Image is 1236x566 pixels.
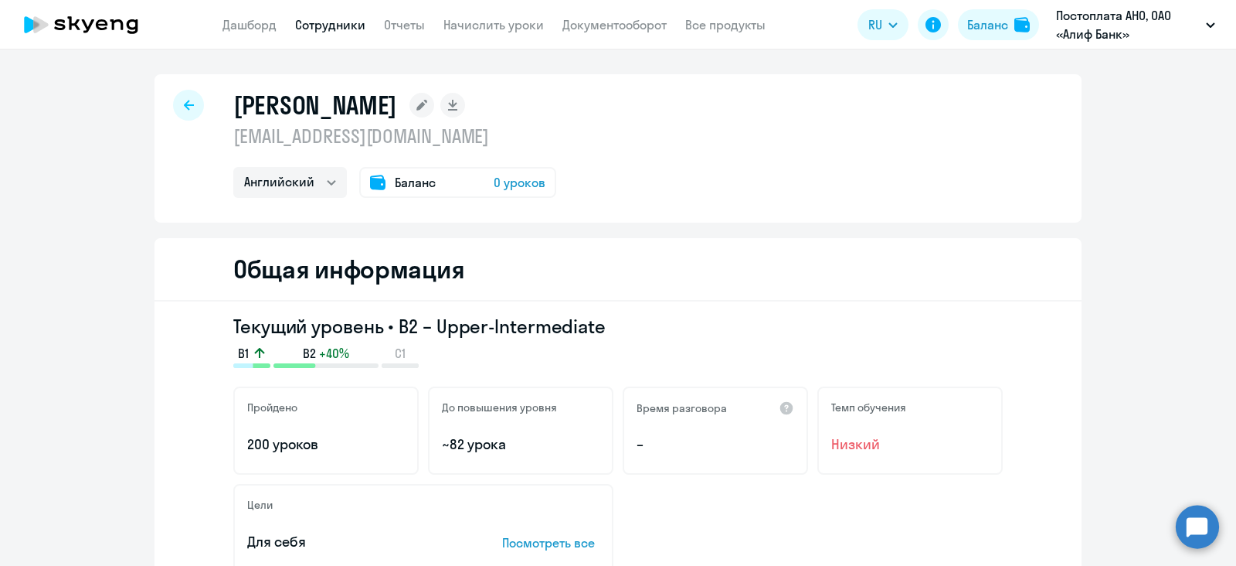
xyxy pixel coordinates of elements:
h5: Темп обучения [831,401,906,414]
p: 200 уроков [247,435,405,455]
h5: Время разговора [637,401,727,415]
p: ~82 урока [442,435,599,455]
h5: Цели [247,498,273,512]
p: – [637,435,794,455]
span: B1 [238,345,249,362]
a: Отчеты [384,17,425,32]
button: Постоплата АНО, ОАО «Алиф Банк» [1048,6,1223,43]
p: Для себя [247,532,454,552]
span: 0 уроков [494,173,545,192]
p: Посмотреть все [502,534,599,552]
h5: До повышения уровня [442,401,557,414]
span: C1 [395,345,406,362]
a: Начислить уроки [443,17,544,32]
a: Документооборот [562,17,667,32]
h2: Общая информация [233,254,464,285]
span: Баланс [395,173,436,192]
img: balance [1014,17,1030,32]
p: Постоплата АНО, ОАО «Алиф Банк» [1056,6,1200,43]
span: B2 [303,345,316,362]
p: [EMAIL_ADDRESS][DOMAIN_NAME] [233,124,556,148]
span: Низкий [831,435,989,455]
span: RU [868,15,882,34]
button: Балансbalance [958,9,1039,40]
span: +40% [319,345,349,362]
h1: [PERSON_NAME] [233,90,397,121]
a: Дашборд [222,17,277,32]
button: RU [857,9,908,40]
a: Сотрудники [295,17,365,32]
div: Баланс [967,15,1008,34]
a: Все продукты [685,17,766,32]
h3: Текущий уровень • B2 – Upper-Intermediate [233,314,1003,339]
h5: Пройдено [247,401,297,414]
